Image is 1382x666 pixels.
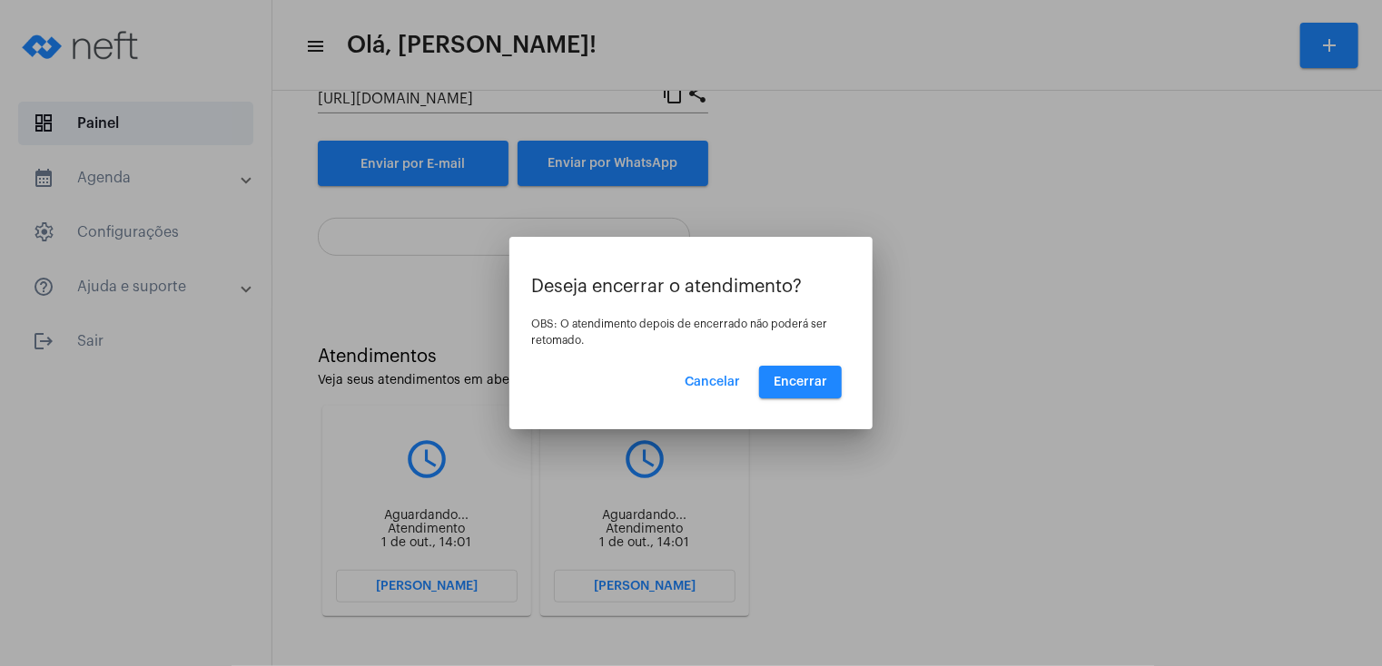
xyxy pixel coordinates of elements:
[670,366,755,398] button: Cancelar
[531,277,851,297] p: Deseja encerrar o atendimento?
[774,376,827,388] span: Encerrar
[759,366,842,398] button: Encerrar
[685,376,740,388] span: Cancelar
[531,318,827,346] span: OBS: O atendimento depois de encerrado não poderá ser retomado.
